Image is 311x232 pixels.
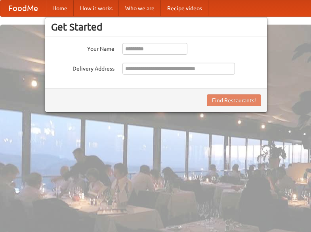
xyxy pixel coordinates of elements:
[119,0,161,16] a: Who we are
[74,0,119,16] a: How it works
[51,21,261,33] h3: Get Started
[0,0,46,16] a: FoodMe
[207,94,261,106] button: Find Restaurants!
[46,0,74,16] a: Home
[161,0,208,16] a: Recipe videos
[51,63,114,73] label: Delivery Address
[51,43,114,53] label: Your Name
